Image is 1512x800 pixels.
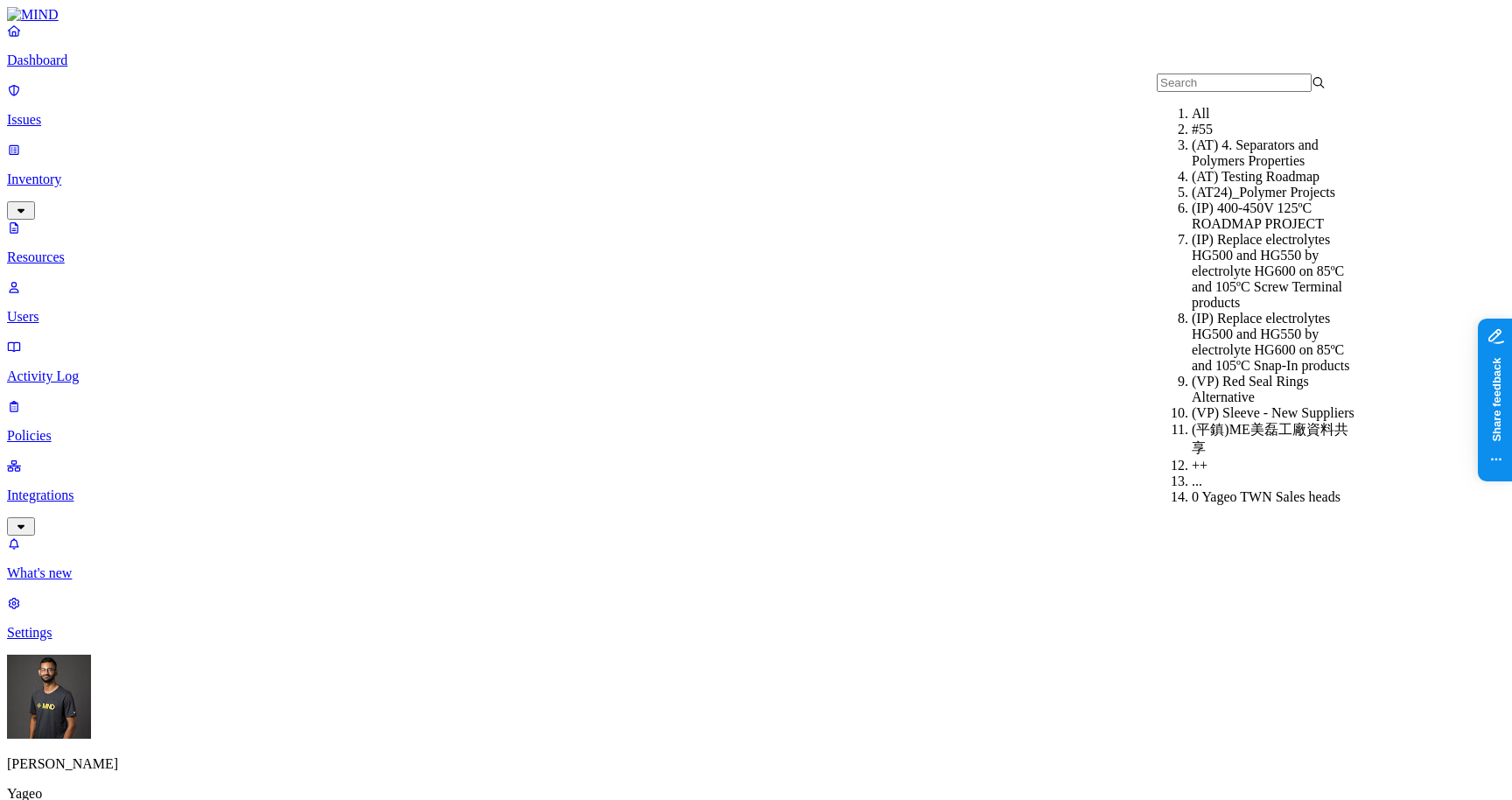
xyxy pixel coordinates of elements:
[7,458,1505,533] a: Integrations
[7,339,1505,384] a: Activity Log
[7,368,1505,384] p: Activity Log
[7,428,1505,444] p: Policies
[1192,405,1361,421] div: (VP) Sleeve - New Suppliers
[7,565,1505,581] p: What's new
[7,595,1505,641] a: Settings
[1192,489,1361,505] div: 0 Yageo TWN Sales heads
[7,249,1505,265] p: Resources
[1192,232,1361,311] div: (IP) Replace electrolytes HG500 and HG550 by electrolyte HG600 on 85ºC and 105ºC Screw Terminal p...
[7,488,1505,503] p: Integrations
[1192,137,1361,169] div: (AT) 4. Separators and Polymers Properties
[7,142,1505,217] a: Inventory
[7,279,1505,325] a: Users
[7,398,1505,444] a: Policies
[7,536,1505,581] a: What's new
[7,7,1505,23] a: MIND
[1192,474,1361,489] div: ...
[1192,185,1361,200] div: (AT24)_Polymer Projects
[7,112,1505,128] p: Issues
[1192,421,1361,458] div: (平鎮)ME美磊工廠資料共享
[1192,169,1361,185] div: (AT) Testing Roadmap
[7,625,1505,641] p: Settings
[1192,374,1361,405] div: (VP) Red Seal Rings Alternative
[1192,458,1361,474] div: ++
[7,309,1505,325] p: Users
[1192,311,1361,374] div: (IP) Replace electrolytes HG500 and HG550 by electrolyte HG600 on 85ºC and 105ºC Snap-In products
[7,7,59,23] img: MIND
[7,655,91,739] img: Amit Cohen
[7,23,1505,68] a: Dashboard
[1157,74,1312,92] input: Search
[7,220,1505,265] a: Resources
[7,82,1505,128] a: Issues
[1192,122,1361,137] div: #55
[7,172,1505,187] p: Inventory
[1192,106,1361,122] div: All
[1192,200,1361,232] div: (IP) 400-450V 125ºC ROADMAP PROJECT
[7,53,1505,68] p: Dashboard
[7,756,1505,772] p: [PERSON_NAME]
